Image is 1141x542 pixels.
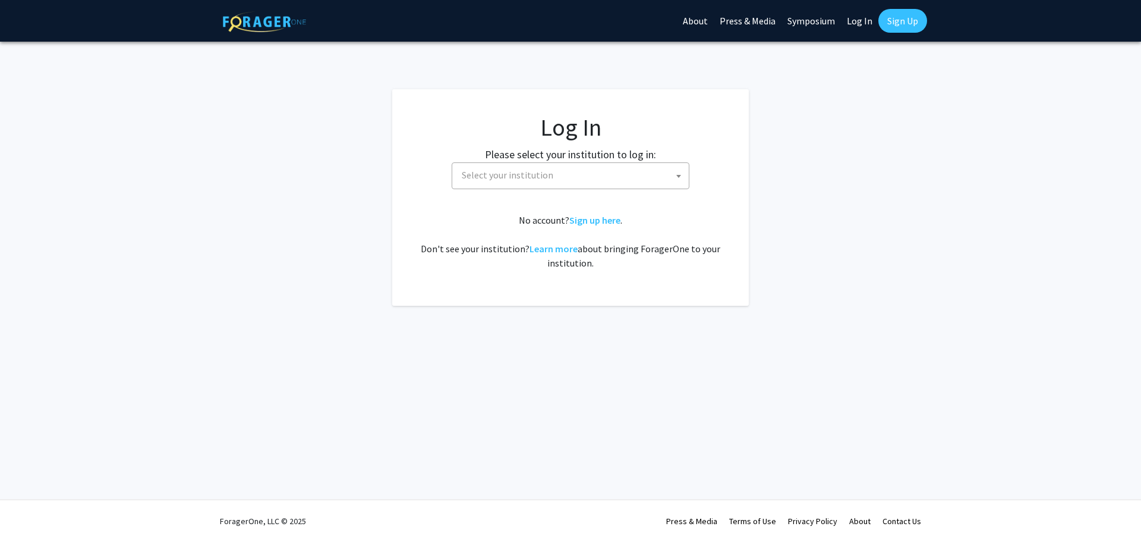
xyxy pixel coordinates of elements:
label: Please select your institution to log in: [485,146,656,162]
div: ForagerOne, LLC © 2025 [220,500,306,542]
a: About [849,516,871,527]
a: Sign Up [878,9,927,33]
img: ForagerOne Logo [223,11,306,32]
h1: Log In [416,113,725,142]
div: No account? . Don't see your institution? about bringing ForagerOne to your institution. [416,213,725,270]
a: Contact Us [882,516,921,527]
a: Press & Media [666,516,717,527]
span: Select your institution [462,169,553,181]
a: Learn more about bringing ForagerOne to your institution [529,243,578,255]
a: Privacy Policy [788,516,837,527]
a: Sign up here [569,214,620,226]
span: Select your institution [452,162,689,189]
a: Terms of Use [729,516,776,527]
span: Select your institution [457,163,689,187]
